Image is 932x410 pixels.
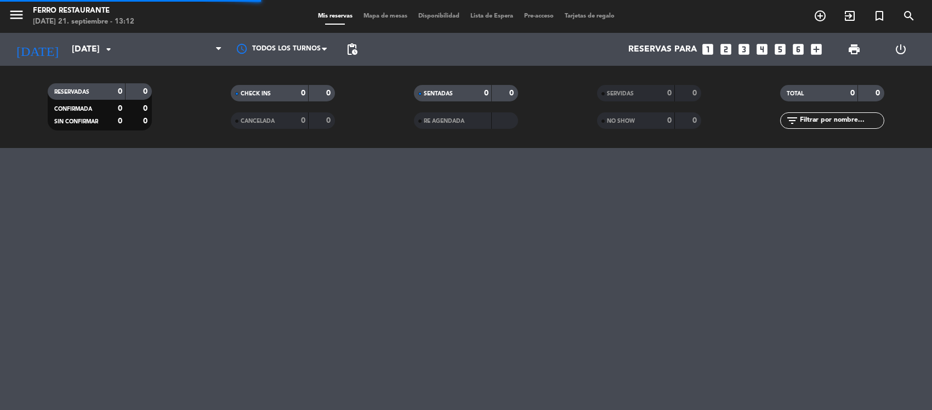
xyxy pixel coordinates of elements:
strong: 0 [143,105,150,112]
i: [DATE] [8,37,66,61]
div: LOG OUT [877,33,924,66]
span: Pre-acceso [519,13,559,19]
i: search [902,9,916,22]
strong: 0 [301,89,305,97]
strong: 0 [692,89,699,97]
span: RE AGENDADA [424,118,464,124]
span: SENTADAS [424,91,453,96]
span: print [848,43,861,56]
i: looks_one [701,42,715,56]
span: Mis reservas [312,13,358,19]
strong: 0 [118,117,122,125]
div: [DATE] 21. septiembre - 13:12 [33,16,134,27]
span: SIN CONFIRMAR [54,119,98,124]
span: Tarjetas de regalo [559,13,620,19]
span: CONFIRMADA [54,106,92,112]
i: exit_to_app [843,9,856,22]
strong: 0 [118,88,122,95]
div: Ferro Restaurante [33,5,134,16]
span: Disponibilidad [413,13,465,19]
i: filter_list [786,114,799,127]
span: CHECK INS [241,91,271,96]
strong: 0 [876,89,882,97]
i: looks_two [719,42,733,56]
i: looks_4 [755,42,769,56]
span: RESERVADAS [54,89,89,95]
strong: 0 [143,88,150,95]
span: Mapa de mesas [358,13,413,19]
span: Reservas para [628,44,697,55]
span: TOTAL [787,91,804,96]
strong: 0 [484,89,488,97]
strong: 0 [692,117,699,124]
i: looks_6 [791,42,805,56]
strong: 0 [143,117,150,125]
strong: 0 [850,89,855,97]
i: looks_5 [773,42,787,56]
strong: 0 [509,89,516,97]
i: add_circle_outline [814,9,827,22]
strong: 0 [667,89,672,97]
strong: 0 [301,117,305,124]
i: arrow_drop_down [102,43,115,56]
span: SERVIDAS [607,91,634,96]
strong: 0 [118,105,122,112]
strong: 0 [326,89,333,97]
input: Filtrar por nombre... [799,115,884,127]
span: pending_actions [345,43,359,56]
span: NO SHOW [607,118,635,124]
i: looks_3 [737,42,751,56]
i: power_settings_new [894,43,907,56]
span: Lista de Espera [465,13,519,19]
strong: 0 [326,117,333,124]
i: menu [8,7,25,23]
button: menu [8,7,25,27]
span: CANCELADA [241,118,275,124]
i: add_box [809,42,823,56]
strong: 0 [667,117,672,124]
i: turned_in_not [873,9,886,22]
